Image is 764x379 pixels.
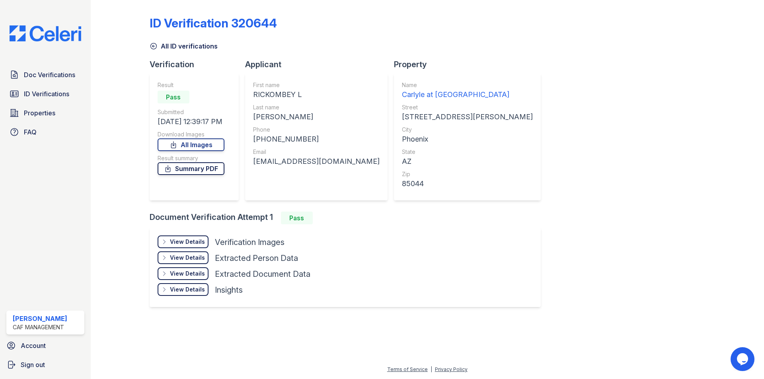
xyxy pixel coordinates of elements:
[3,357,88,373] a: Sign out
[6,86,84,102] a: ID Verifications
[158,81,224,89] div: Result
[24,127,37,137] span: FAQ
[215,268,310,280] div: Extracted Document Data
[245,59,394,70] div: Applicant
[253,156,380,167] div: [EMAIL_ADDRESS][DOMAIN_NAME]
[158,91,189,103] div: Pass
[402,148,533,156] div: State
[150,212,547,224] div: Document Verification Attempt 1
[24,70,75,80] span: Doc Verifications
[215,253,298,264] div: Extracted Person Data
[402,134,533,145] div: Phoenix
[13,323,67,331] div: CAF Management
[170,270,205,278] div: View Details
[435,366,468,372] a: Privacy Policy
[6,124,84,140] a: FAQ
[150,41,218,51] a: All ID verifications
[402,81,533,89] div: Name
[402,103,533,111] div: Street
[170,238,205,246] div: View Details
[150,59,245,70] div: Verification
[3,338,88,354] a: Account
[215,284,243,295] div: Insights
[6,105,84,121] a: Properties
[24,89,69,99] span: ID Verifications
[158,116,224,127] div: [DATE] 12:39:17 PM
[170,286,205,293] div: View Details
[402,126,533,134] div: City
[253,126,380,134] div: Phone
[158,108,224,116] div: Submitted
[21,341,46,350] span: Account
[170,254,205,262] div: View Details
[402,170,533,178] div: Zip
[281,212,313,224] div: Pass
[13,314,67,323] div: [PERSON_NAME]
[24,108,55,118] span: Properties
[431,366,432,372] div: |
[253,89,380,100] div: RICKOMBEY L
[731,347,756,371] iframe: chat widget
[253,134,380,145] div: [PHONE_NUMBER]
[402,81,533,100] a: Name Carlyle at [GEOGRAPHIC_DATA]
[158,130,224,138] div: Download Images
[158,162,224,175] a: Summary PDF
[3,25,88,41] img: CE_Logo_Blue-a8612792a0a2168367f1c8372b55b34899dd931a85d93a1a3d3e32e68fde9ad4.png
[215,237,285,248] div: Verification Images
[402,156,533,167] div: AZ
[402,89,533,100] div: Carlyle at [GEOGRAPHIC_DATA]
[158,154,224,162] div: Result summary
[253,81,380,89] div: First name
[394,59,547,70] div: Property
[158,138,224,151] a: All Images
[253,148,380,156] div: Email
[402,178,533,189] div: 85044
[21,360,45,369] span: Sign out
[150,16,277,30] div: ID Verification 320644
[387,366,428,372] a: Terms of Service
[402,111,533,122] div: [STREET_ADDRESS][PERSON_NAME]
[253,111,380,122] div: [PERSON_NAME]
[6,67,84,83] a: Doc Verifications
[253,103,380,111] div: Last name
